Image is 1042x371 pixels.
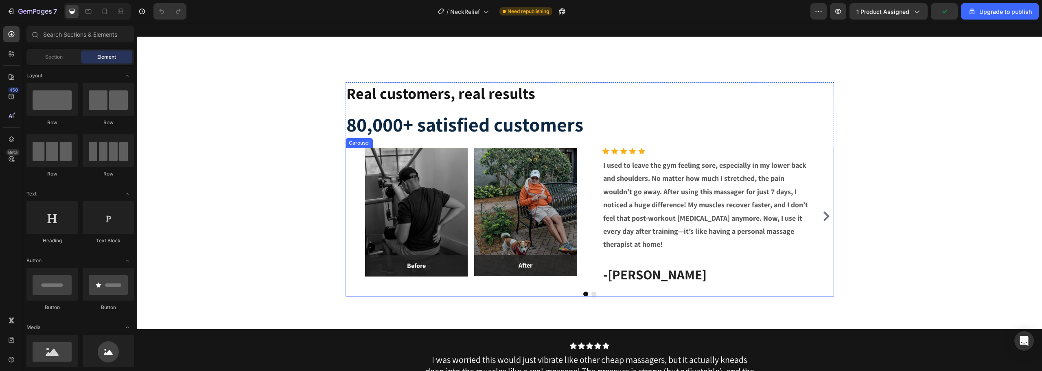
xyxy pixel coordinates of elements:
div: Heading [26,237,78,244]
p: 7 [53,7,57,16]
button: 1 product assigned [849,3,928,20]
span: / [447,7,449,16]
span: Layout [26,72,42,79]
span: Toggle open [121,69,134,82]
span: Button [26,257,42,264]
iframe: Design area [137,23,1042,371]
div: Upgrade to publish [968,7,1032,16]
div: Button [26,304,78,311]
p: Before [229,238,330,248]
div: 450 [8,87,20,93]
span: Element [97,53,116,61]
div: Row [26,170,78,178]
div: Carousel [210,116,234,124]
button: Dot [454,269,459,274]
strong: 80,000+ satisfied customers [209,89,446,114]
div: Undo/Redo [153,3,186,20]
input: Search Sections & Elements [26,26,134,42]
span: Toggle open [121,187,134,200]
div: Button [83,304,134,311]
span: Section [45,53,63,61]
div: Open Intercom Messenger [1014,331,1034,351]
button: Dot [446,269,451,274]
span: NeckRelief [450,7,480,16]
img: Alt Image [228,125,331,254]
p: After [338,238,439,248]
span: Toggle open [121,321,134,334]
div: Row [26,119,78,126]
div: Row [83,119,134,126]
button: Carousel Next Arrow [683,187,696,200]
strong: I used to leave the gym feeling sore, especially in my lower back and shoulders. No matter how mu... [466,138,671,226]
button: Upgrade to publish [961,3,1039,20]
span: Media [26,324,41,331]
img: Alt Image [337,125,440,253]
div: Beta [6,149,20,156]
button: 7 [3,3,61,20]
div: Text Block [83,237,134,244]
span: Toggle open [121,254,134,267]
span: Text [26,190,37,198]
strong: Real customers, real results [209,60,398,81]
h3: -[PERSON_NAME] [465,242,677,261]
span: 1 product assigned [856,7,909,16]
span: Need republishing [508,8,549,15]
div: Row [83,170,134,178]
